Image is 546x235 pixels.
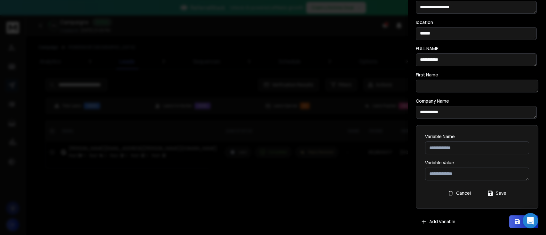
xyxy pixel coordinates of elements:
[443,187,476,200] button: Cancel
[416,99,449,103] label: Company Name
[416,20,433,25] label: location
[416,215,461,228] button: Add Variable
[416,73,438,77] label: First Name
[482,187,511,200] button: Save
[523,213,538,228] div: Open Intercom Messenger
[425,161,529,165] label: Variable Value
[425,134,529,139] label: Variable Name
[509,215,538,228] button: Save
[416,46,439,51] label: FULL NAME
